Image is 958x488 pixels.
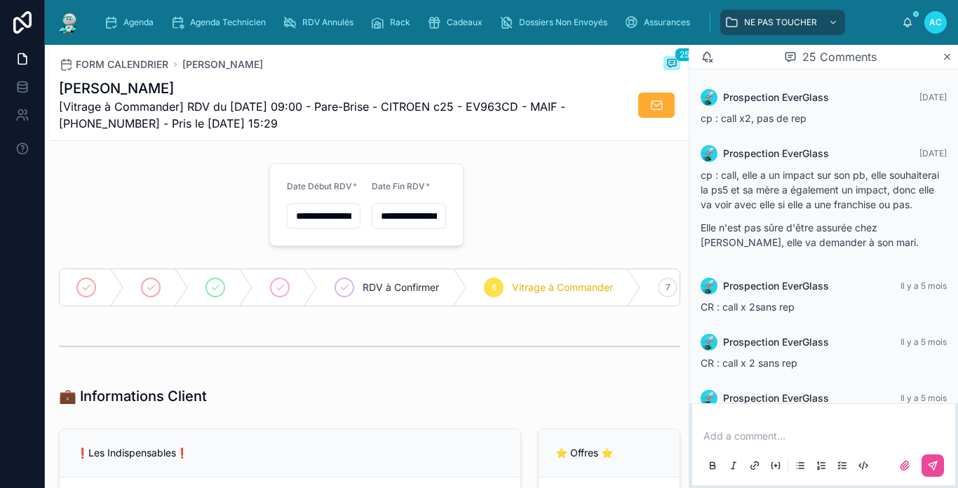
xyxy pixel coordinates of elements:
span: NE PAS TOUCHER [744,17,817,28]
img: App logo [56,11,81,34]
a: Agenda [100,10,163,35]
span: 25 [675,48,694,62]
span: Date Début RDV [287,181,352,191]
span: RDV Annulés [302,17,353,28]
span: 25 Comments [802,48,877,65]
span: cp : call x2, pas de rep [701,112,807,124]
div: scrollable content [93,7,902,38]
a: [PERSON_NAME] [182,57,263,72]
span: Prospection EverGlass [723,279,829,293]
span: Il y a 5 mois [900,280,947,291]
span: AC [929,17,942,28]
p: Elle n'est pas sûre d'être assurée chez [PERSON_NAME], elle va demander à son mari. [701,220,947,250]
span: 6 [492,282,497,293]
span: Vitrage à Commander [512,280,613,294]
span: ❗Les Indispensables❗ [76,447,188,459]
span: ⭐ Offres ⭐ [555,447,613,459]
a: NE PAS TOUCHER [720,10,845,35]
span: CR : call x 2 sans rep [701,357,797,369]
span: [DATE] [919,148,947,158]
span: Prospection EverGlass [723,147,829,161]
p: cp : call, elle a un impact sur son pb, elle souhaiterai la ps5 et sa mère a également un impact,... [701,168,947,212]
span: Rack [390,17,410,28]
span: Il y a 5 mois [900,337,947,347]
span: CR : call x 2sans rep [701,301,795,313]
a: Rack [366,10,420,35]
span: Date Fin RDV [372,181,425,191]
a: Assurances [620,10,700,35]
a: FORM CALENDRIER [59,57,168,72]
span: Prospection EverGlass [723,335,829,349]
a: RDV Annulés [278,10,363,35]
span: [Vitrage à Commander] RDV du [DATE] 09:00 - Pare-Brise - CITROEN c25 - EV963CD - MAIF - [PHONE_NU... [59,98,575,132]
span: Agenda Technicien [190,17,266,28]
span: Prospection EverGlass [723,391,829,405]
a: Agenda Technicien [166,10,276,35]
span: Agenda [123,17,154,28]
span: Il y a 5 mois [900,393,947,403]
span: Cadeaux [447,17,483,28]
h1: 💼 Informations Client [59,386,207,406]
a: Cadeaux [423,10,492,35]
a: Dossiers Non Envoyés [495,10,617,35]
span: [DATE] [919,92,947,102]
span: Prospection EverGlass [723,90,829,104]
span: Dossiers Non Envoyés [519,17,607,28]
span: FORM CALENDRIER [76,57,168,72]
span: 7 [666,282,670,293]
h1: [PERSON_NAME] [59,79,575,98]
span: Assurances [644,17,690,28]
button: 25 [663,56,680,73]
span: RDV à Confirmer [363,280,439,294]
